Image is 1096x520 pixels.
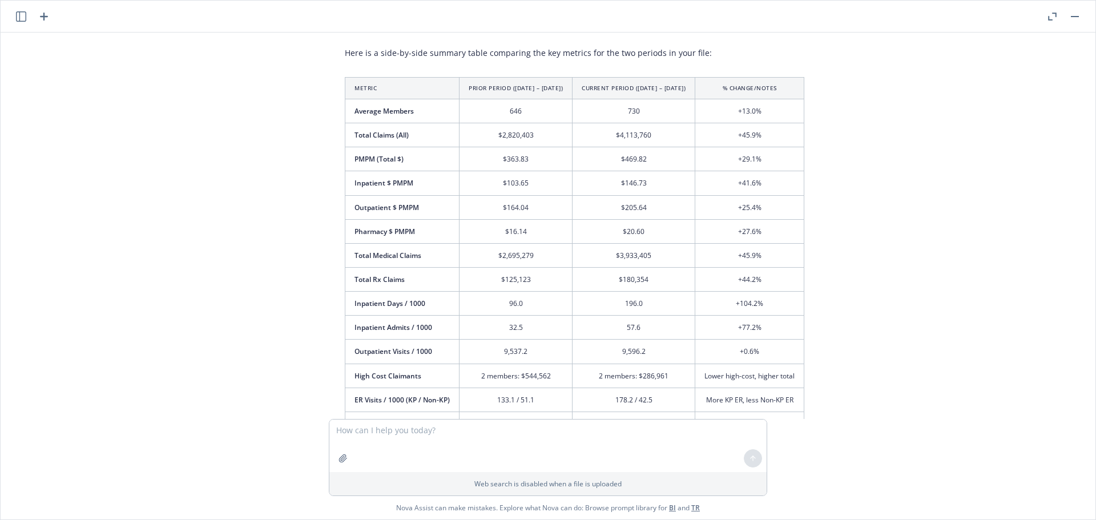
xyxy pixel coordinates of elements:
td: $103.65 [460,171,573,195]
td: +27.6% [695,219,804,243]
p: Web search is disabled when a file is uploaded [336,479,760,489]
td: $4,113,760 [573,123,695,147]
td: 30.2 [573,412,695,436]
span: Inpatient Days / 1000 [354,299,425,308]
td: +77.2% [695,316,804,340]
td: 178.2 / 42.5 [573,388,695,412]
td: +25.4% [695,195,804,219]
td: 196.0 [573,292,695,316]
td: $164.04 [460,195,573,219]
td: +13.0% [695,99,804,123]
span: Total Rx Claims [354,275,405,284]
th: % Change/Notes [695,77,804,99]
th: Metric [345,77,460,99]
span: High Cost Claimants [354,371,421,381]
p: Here is a side-by-side summary table comparing the key metrics for the two periods in your file: [345,47,804,59]
td: 9,537.2 [460,340,573,364]
td: 646 [460,99,573,123]
span: Outpatient Visits / 1000 [354,346,432,356]
span: Total Medical Claims [354,251,421,260]
td: $2,820,403 [460,123,573,147]
span: ER Visits / 1000 (KP / Non-KP) [354,395,450,405]
td: 2 members: $544,562 [460,364,573,388]
td: +45.9% [695,123,804,147]
td: +41.6% [695,171,804,195]
td: 2 members: $286,961 [573,364,695,388]
a: BI [669,503,676,513]
td: +45.9% [695,243,804,267]
td: 133.1 / 51.1 [460,388,573,412]
td: +29.1% [695,147,804,171]
td: +0.6% [695,340,804,364]
td: $363.83 [460,147,573,171]
span: Average Members [354,106,414,116]
span: Inpatient Admits / 1000 [354,323,432,332]
td: 730 [573,99,695,123]
td: 96.0 [460,292,573,316]
td: Lower high-cost, higher total [695,364,804,388]
td: $469.82 [573,147,695,171]
td: $146.73 [573,171,695,195]
td: $2,695,279 [460,243,573,267]
th: Current Period ([DATE] – [DATE]) [573,77,695,99]
span: Total Claims (All) [354,130,409,140]
td: $125,123 [460,267,573,291]
span: Outpatient $ PMPM [354,203,419,212]
td: $205.64 [573,195,695,219]
td: 30.5 [460,412,573,436]
span: Pharmacy $ PMPM [354,227,415,236]
span: Inpatient $ PMPM [354,178,413,188]
td: $180,354 [573,267,695,291]
th: Prior Period ([DATE] – [DATE]) [460,77,573,99]
span: Nova Assist can make mistakes. Explore what Nova can do: Browse prompt library for and [396,496,700,519]
td: +44.2% [695,267,804,291]
td: Slight decrease [695,412,804,436]
td: $16.14 [460,219,573,243]
td: +104.2% [695,292,804,316]
td: More KP ER, less Non-KP ER [695,388,804,412]
a: TR [691,503,700,513]
td: $3,933,405 [573,243,695,267]
span: PMPM (Total $) [354,154,404,164]
td: $20.60 [573,219,695,243]
td: 32.5 [460,316,573,340]
td: 9,596.2 [573,340,695,364]
td: 57.6 [573,316,695,340]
